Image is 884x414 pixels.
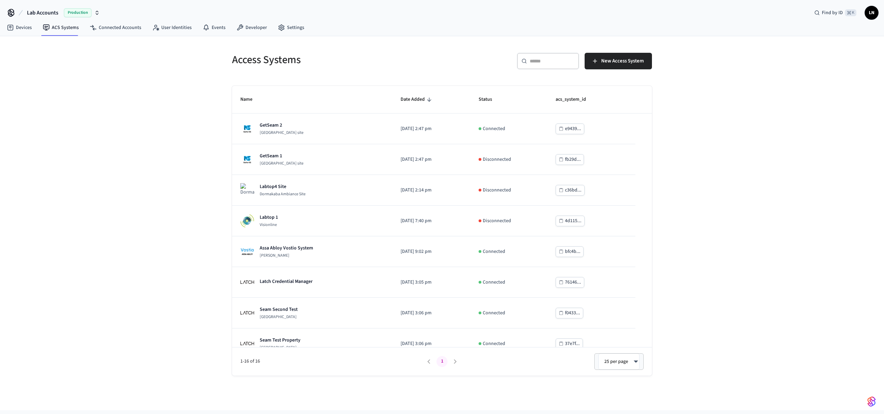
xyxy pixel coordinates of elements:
p: Seam Test Property [260,337,300,344]
div: 25 per page [598,353,640,370]
div: Find by ID⌘ K [809,7,862,19]
p: [DATE] 3:05 pm [401,279,462,286]
p: [GEOGRAPHIC_DATA] [260,345,300,351]
p: Connected [483,279,505,286]
div: 4d115... [565,217,582,225]
div: f0433... [565,309,580,317]
span: Production [64,8,92,17]
p: [GEOGRAPHIC_DATA] [260,314,298,320]
p: Connected [483,309,505,317]
img: Salto KS site Logo [240,152,254,166]
img: Latch Building Logo [240,337,254,351]
button: 76146... [556,277,584,288]
div: e9439... [565,125,581,133]
div: fb29d... [565,155,581,164]
img: Dormakaba Ambiance Site Logo [240,183,254,197]
p: [DATE] 3:06 pm [401,309,462,317]
img: Assa Abloy Vostio Logo [240,245,254,258]
div: c36bd... [565,186,582,195]
p: [DATE] 2:14 pm [401,187,462,194]
img: Latch Building Logo [240,306,254,320]
img: Visionline Logo [240,214,254,228]
p: Latch Credential Manager [260,278,313,285]
button: page 1 [436,356,448,367]
p: Disconnected [483,156,511,163]
div: bfc4b... [565,247,580,256]
p: [PERSON_NAME] [260,253,313,258]
button: f0433... [556,308,583,318]
p: [DATE] 9:02 pm [401,248,462,255]
button: fb29d... [556,154,584,165]
span: Find by ID [822,9,843,16]
span: Lab Accounts [27,9,58,17]
p: Seam Second Test [260,306,298,313]
p: Dormakaba Ambiance Site [260,191,306,197]
p: GetSeam 2 [260,122,304,129]
img: SeamLogoGradient.69752ec5.svg [867,396,876,407]
span: Name [240,94,261,105]
p: [GEOGRAPHIC_DATA] site [260,161,304,166]
div: 76146... [565,278,581,287]
p: [DATE] 2:47 pm [401,156,462,163]
span: Date Added [401,94,434,105]
img: Salto KS site Logo [240,122,254,136]
p: [GEOGRAPHIC_DATA] site [260,130,304,136]
a: Developer [231,21,272,34]
p: Disconnected [483,217,511,225]
button: e9439... [556,124,584,134]
a: Devices [1,21,37,34]
a: Events [197,21,231,34]
p: Assa Abloy Vostio System [260,245,313,252]
p: [DATE] 3:06 pm [401,340,462,347]
nav: pagination navigation [422,356,462,367]
p: GetSeam 1 [260,152,304,159]
a: Settings [272,21,310,34]
span: ⌘ K [845,9,856,16]
p: Labtop4 Site [260,183,306,190]
p: Labtop 1 [260,214,278,221]
button: LN [865,6,878,20]
button: 4d115... [556,216,585,226]
a: User Identities [147,21,197,34]
span: LN [865,7,878,19]
a: Connected Accounts [84,21,147,34]
p: Disconnected [483,187,511,194]
p: Visionline [260,222,278,228]
button: 37e7f... [556,338,583,349]
p: Connected [483,340,505,347]
img: Latch Building Logo [240,275,254,289]
button: c36bd... [556,185,585,196]
span: New Access System [601,57,644,66]
div: 37e7f... [565,339,580,348]
span: acs_system_id [556,94,595,105]
span: 1-16 of 16 [240,358,422,365]
p: Connected [483,125,505,132]
p: [DATE] 7:40 pm [401,217,462,225]
p: [DATE] 2:47 pm [401,125,462,132]
button: New Access System [585,53,652,69]
h5: Access Systems [232,53,438,67]
button: bfc4b... [556,246,584,257]
p: Connected [483,248,505,255]
span: Status [479,94,501,105]
a: ACS Systems [37,21,84,34]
